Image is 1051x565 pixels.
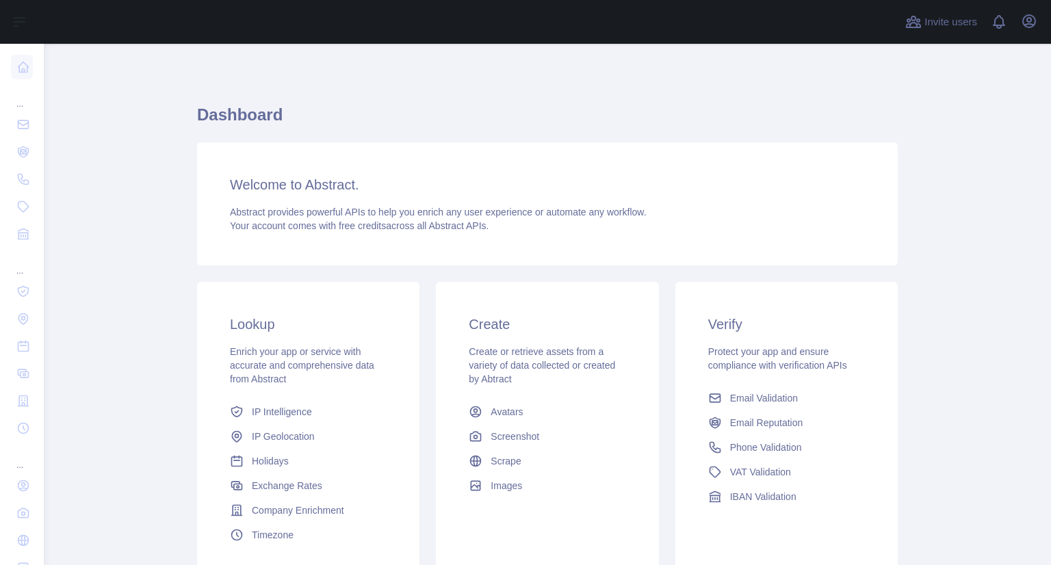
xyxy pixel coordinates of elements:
[730,416,803,430] span: Email Reputation
[703,386,870,410] a: Email Validation
[469,315,625,334] h3: Create
[339,220,386,231] span: free credits
[463,473,631,498] a: Images
[224,399,392,424] a: IP Intelligence
[224,473,392,498] a: Exchange Rates
[730,441,802,454] span: Phone Validation
[224,498,392,523] a: Company Enrichment
[230,207,647,218] span: Abstract provides powerful APIs to help you enrich any user experience or automate any workflow.
[730,391,798,405] span: Email Validation
[11,82,33,109] div: ...
[463,424,631,449] a: Screenshot
[252,454,289,468] span: Holidays
[252,528,294,542] span: Timezone
[252,479,322,492] span: Exchange Rates
[730,465,791,479] span: VAT Validation
[491,430,539,443] span: Screenshot
[230,315,387,334] h3: Lookup
[703,460,870,484] a: VAT Validation
[491,454,521,468] span: Scrape
[491,479,522,492] span: Images
[252,503,344,517] span: Company Enrichment
[903,11,980,33] button: Invite users
[491,405,523,419] span: Avatars
[708,315,865,334] h3: Verify
[11,249,33,276] div: ...
[463,449,631,473] a: Scrape
[252,405,312,419] span: IP Intelligence
[224,449,392,473] a: Holidays
[703,435,870,460] a: Phone Validation
[230,175,865,194] h3: Welcome to Abstract.
[469,346,615,384] span: Create or retrieve assets from a variety of data collected or created by Abtract
[703,484,870,509] a: IBAN Validation
[730,490,796,503] span: IBAN Validation
[224,523,392,547] a: Timezone
[224,424,392,449] a: IP Geolocation
[197,104,898,137] h1: Dashboard
[924,14,977,30] span: Invite users
[230,220,489,231] span: Your account comes with across all Abstract APIs.
[463,399,631,424] a: Avatars
[708,346,847,371] span: Protect your app and ensure compliance with verification APIs
[230,346,374,384] span: Enrich your app or service with accurate and comprehensive data from Abstract
[252,430,315,443] span: IP Geolocation
[703,410,870,435] a: Email Reputation
[11,443,33,471] div: ...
